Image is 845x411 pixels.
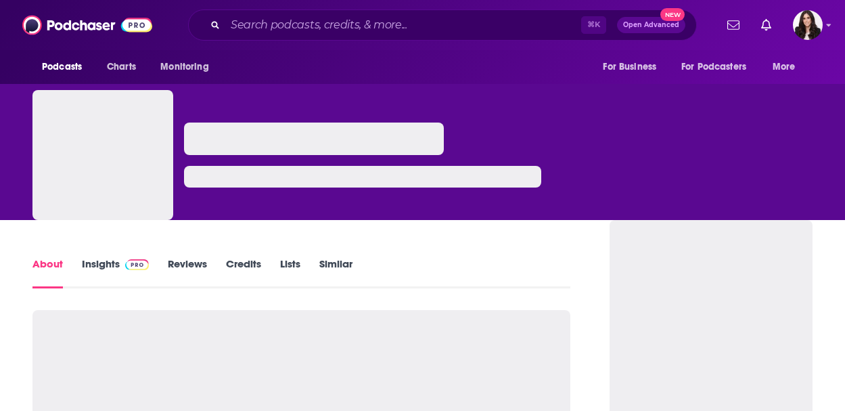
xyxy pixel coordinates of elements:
[22,12,152,38] img: Podchaser - Follow, Share and Rate Podcasts
[98,54,144,80] a: Charts
[722,14,745,37] a: Show notifications dropdown
[681,58,746,77] span: For Podcasters
[226,257,261,288] a: Credits
[42,58,82,77] span: Podcasts
[32,257,63,288] a: About
[151,54,226,80] button: open menu
[581,16,606,34] span: ⌘ K
[617,17,685,33] button: Open AdvancedNew
[280,257,300,288] a: Lists
[82,257,149,288] a: InsightsPodchaser Pro
[793,10,823,40] span: Logged in as RebeccaShapiro
[756,14,777,37] a: Show notifications dropdown
[319,257,352,288] a: Similar
[793,10,823,40] img: User Profile
[773,58,796,77] span: More
[160,58,208,77] span: Monitoring
[623,22,679,28] span: Open Advanced
[188,9,697,41] div: Search podcasts, credits, & more...
[125,259,149,270] img: Podchaser Pro
[107,58,136,77] span: Charts
[32,54,99,80] button: open menu
[763,54,813,80] button: open menu
[593,54,673,80] button: open menu
[672,54,766,80] button: open menu
[225,14,581,36] input: Search podcasts, credits, & more...
[168,257,207,288] a: Reviews
[603,58,656,77] span: For Business
[660,8,685,21] span: New
[793,10,823,40] button: Show profile menu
